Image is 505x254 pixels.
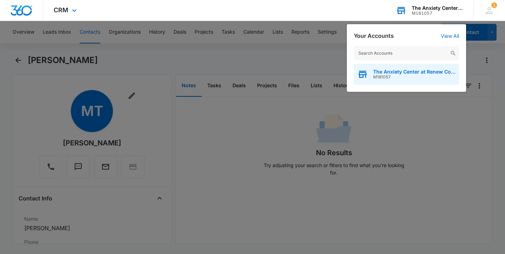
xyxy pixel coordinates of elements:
a: View All [441,33,459,39]
span: 1 [491,2,497,8]
div: account name [412,5,463,11]
div: account id [412,11,463,16]
h2: Your Accounts [354,33,394,39]
input: Search Accounts [354,46,459,60]
span: M181057 [373,75,456,80]
span: CRM [54,6,68,14]
div: notifications count [491,2,497,8]
button: The Anxiety Center at Renew CounselingM181057 [354,64,459,85]
span: The Anxiety Center at Renew Counseling [373,69,456,75]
